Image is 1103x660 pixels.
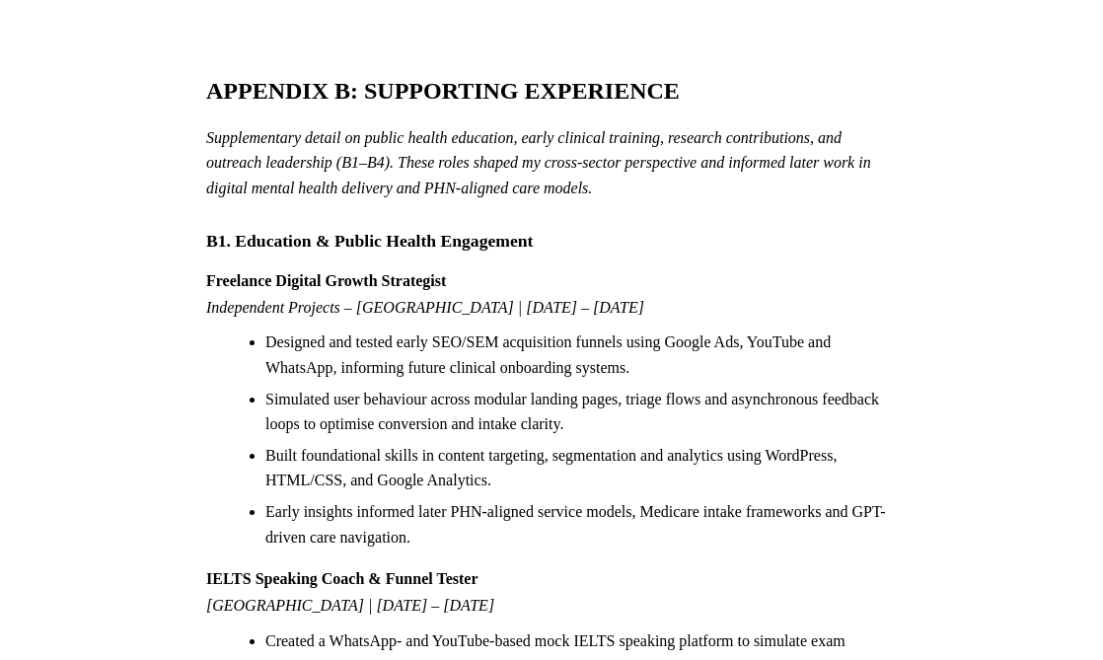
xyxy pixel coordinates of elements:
h1: APPENDIX B: SUPPORTING EXPERIENCE [206,77,897,106]
li: Designed and tested early SEO/SEM acquisition funnels using Google Ads, YouTube and WhatsApp, inf... [265,330,897,380]
h2: B1. Education & Public Health Engagement [206,231,897,252]
h3: IELTS Speaking Coach & Funnel Tester [206,569,897,588]
em: [GEOGRAPHIC_DATA] | [DATE] – [DATE] [206,593,897,619]
em: Independent Projects – [GEOGRAPHIC_DATA] | [DATE] – [DATE] [206,295,897,321]
h3: Freelance Digital Growth Strategist [206,271,897,290]
li: Simulated user behaviour across modular landing pages, triage flows and asynchronous feedback loo... [265,387,897,437]
li: Early insights informed later PHN-aligned service models, Medicare intake frameworks and GPT-driv... [265,499,897,550]
em: Supplementary detail on public health education, early clinical training, research contributions,... [206,125,897,201]
li: Built foundational skills in content targeting, segmentation and analytics using WordPress, HTML/... [265,443,897,493]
